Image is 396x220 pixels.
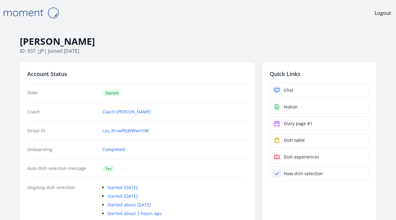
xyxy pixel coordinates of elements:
a: Notion [270,100,369,114]
span: Started [102,90,121,96]
a: Logout [375,9,391,17]
dt: Onboarding [27,146,97,153]
a: Started about [DATE] [107,202,151,208]
div: Diary page #1 [284,121,312,127]
span: jp [40,48,44,54]
a: New dish selection [270,167,369,181]
div: Dish table [284,137,305,143]
a: Started about 2 hours ago [107,210,161,216]
a: Started [DATE] [107,193,138,199]
div: Chat [284,87,293,93]
h2: Account Status [27,70,247,78]
p: ID: 937 | | Joined [DATE] [20,47,376,55]
div: Notion [284,104,298,110]
dt: State [27,90,97,96]
a: Completed [102,146,125,153]
dt: Coach [27,109,97,115]
a: Started [DATE] [107,184,138,190]
div: New dish selection [284,171,323,177]
span: Yes [102,166,115,172]
dt: Auto dish selection message [27,165,97,172]
a: cus_RcvwfRjBIWwrmW [102,128,149,134]
h1: [PERSON_NAME] [20,36,376,47]
a: Dish experiences [270,150,369,164]
dt: Stripe ID [27,128,97,134]
a: Dish table [270,133,369,147]
a: Diary page #1 [270,116,369,131]
div: Dish experiences [284,154,319,160]
dt: Ongoing dish selection [27,184,97,217]
a: Coach [PERSON_NAME] [102,109,151,115]
h2: Quick Links [270,70,369,78]
a: Chat [270,83,369,97]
